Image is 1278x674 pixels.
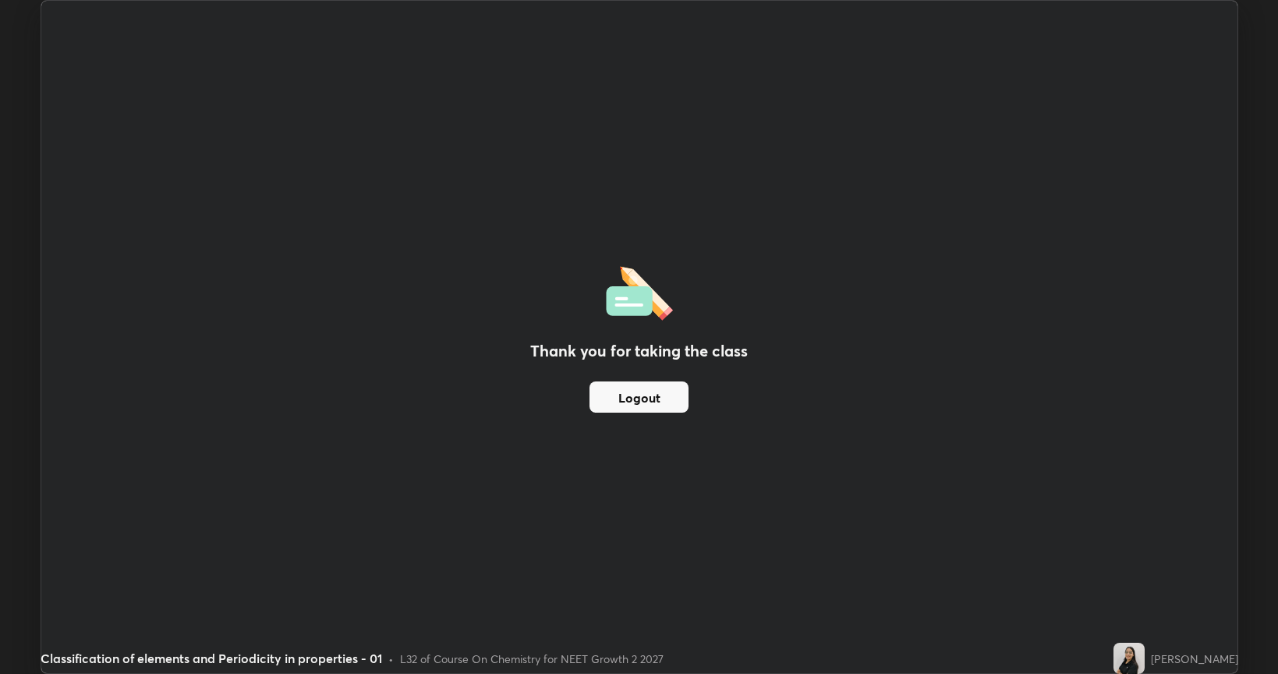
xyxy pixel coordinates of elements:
div: L32 of Course On Chemistry for NEET Growth 2 2027 [400,651,664,667]
button: Logout [589,381,689,413]
h2: Thank you for taking the class [530,339,748,363]
div: • [388,651,394,667]
div: [PERSON_NAME] [1151,651,1238,667]
div: Classification of elements and Periodicity in properties - 01 [41,649,382,668]
img: ecece39d808d43ba862a92e68c384f5b.jpg [1113,643,1145,674]
img: offlineFeedback.1438e8b3.svg [606,261,673,321]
